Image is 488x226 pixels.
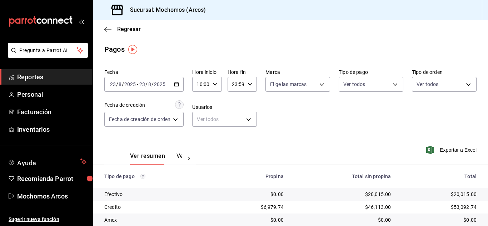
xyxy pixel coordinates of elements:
[17,90,87,99] span: Personal
[17,191,87,201] span: Mochomos Arcos
[124,81,136,87] input: ----
[402,174,477,179] div: Total
[140,174,145,179] svg: Los pagos realizados con Pay y otras terminales son montos brutos.
[104,101,145,109] div: Fecha de creación
[122,81,124,87] span: /
[5,52,88,59] a: Pregunta a Parrot AI
[137,81,138,87] span: -
[9,216,87,223] span: Sugerir nueva función
[343,81,365,88] span: Ver todos
[192,105,257,110] label: Usuarios
[295,216,391,224] div: $0.00
[151,81,154,87] span: /
[130,152,182,165] div: navigation tabs
[270,81,307,88] span: Elige las marcas
[222,204,283,211] div: $6,979.74
[17,107,87,117] span: Facturación
[109,116,170,123] span: Fecha de creación de orden
[295,191,391,198] div: $20,015.00
[110,81,116,87] input: --
[222,174,283,179] div: Propina
[192,70,221,75] label: Hora inicio
[118,81,122,87] input: --
[117,26,141,32] span: Regresar
[222,216,283,224] div: $0.00
[145,81,148,87] span: /
[228,70,257,75] label: Hora fin
[17,174,87,184] span: Recomienda Parrot
[19,47,77,54] span: Pregunta a Parrot AI
[265,70,330,75] label: Marca
[402,216,477,224] div: $0.00
[417,81,438,88] span: Ver todos
[17,125,87,134] span: Inventarios
[116,81,118,87] span: /
[104,70,184,75] label: Fecha
[8,43,88,58] button: Pregunta a Parrot AI
[402,191,477,198] div: $20,015.00
[295,174,391,179] div: Total sin propina
[79,19,84,24] button: open_drawer_menu
[176,152,203,165] button: Ver pagos
[339,70,403,75] label: Tipo de pago
[104,216,210,224] div: Amex
[104,44,125,55] div: Pagos
[295,204,391,211] div: $46,113.00
[104,191,210,198] div: Efectivo
[130,152,165,165] button: Ver resumen
[148,81,151,87] input: --
[104,174,210,179] div: Tipo de pago
[222,191,283,198] div: $0.00
[104,204,210,211] div: Credito
[17,72,87,82] span: Reportes
[154,81,166,87] input: ----
[124,6,206,14] h3: Sucursal: Mochomos (Arcos)
[402,204,477,211] div: $53,092.74
[104,26,141,32] button: Regresar
[192,112,257,127] div: Ver todos
[428,146,477,154] button: Exportar a Excel
[128,45,137,54] img: Tooltip marker
[17,157,78,166] span: Ayuda
[139,81,145,87] input: --
[412,70,477,75] label: Tipo de orden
